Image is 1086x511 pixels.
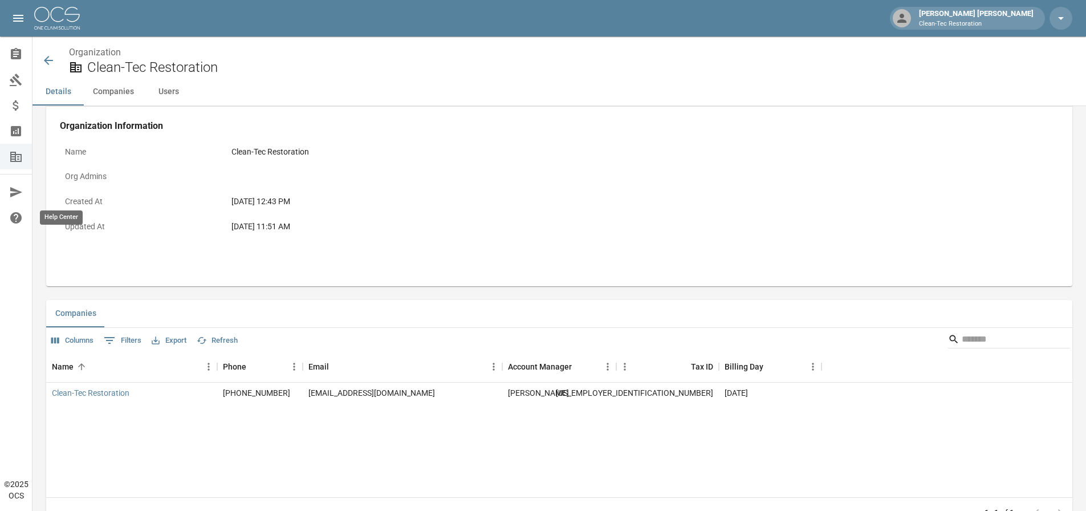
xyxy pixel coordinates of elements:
[616,351,719,383] div: Tax ID
[329,359,345,375] button: Sort
[804,358,821,375] button: Menu
[40,210,83,225] div: Help Center
[4,478,29,501] div: © 2025 OCS
[763,359,779,375] button: Sort
[60,120,1059,132] h4: Organization Information
[303,351,502,383] div: Email
[84,78,143,106] button: Companies
[52,387,129,399] a: Clean-Tec Restoration
[200,358,217,375] button: Menu
[675,359,691,375] button: Sort
[217,351,303,383] div: Phone
[308,387,435,399] div: holland@ct-restoration.com
[572,359,588,375] button: Sort
[725,387,748,399] div: Monday
[60,216,226,238] p: Updated At
[7,7,30,30] button: open drawer
[48,332,96,350] button: Select columns
[101,331,144,350] button: Show filters
[616,358,633,375] button: Menu
[914,8,1038,29] div: [PERSON_NAME] [PERSON_NAME]
[32,78,84,106] button: Details
[508,351,572,383] div: Account Manager
[286,358,303,375] button: Menu
[691,351,713,383] div: Tax ID
[502,351,616,383] div: Account Manager
[46,351,217,383] div: Name
[34,7,80,30] img: ocs-logo-white-transparent.png
[52,351,74,383] div: Name
[143,78,194,106] button: Users
[149,332,189,350] button: Export
[725,351,763,383] div: Billing Day
[616,383,719,404] div: [US_EMPLOYER_IDENTIFICATION_NUMBER]
[69,46,1063,59] nav: breadcrumb
[60,165,226,188] p: Org Admins
[69,47,121,58] a: Organization
[87,59,1063,76] h2: Clean-Tec Restoration
[508,387,569,399] div: Jared Scorse
[246,359,262,375] button: Sort
[948,330,1070,351] div: Search
[719,351,821,383] div: Billing Day
[485,358,502,375] button: Menu
[194,332,241,350] button: Refresh
[46,300,105,327] button: Companies
[231,221,554,233] div: [DATE] 11:51 AM
[74,359,90,375] button: Sort
[60,190,226,213] p: Created At
[919,19,1034,29] p: Clean-Tec Restoration
[231,146,554,158] div: Clean-Tec Restoration
[223,387,290,399] div: 831-457-8666
[308,351,329,383] div: Email
[60,141,226,163] p: Name
[223,351,246,383] div: Phone
[32,78,1086,106] div: anchor tabs
[46,300,1072,327] div: related-list tabs
[231,196,554,208] div: [DATE] 12:43 PM
[599,358,616,375] button: Menu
